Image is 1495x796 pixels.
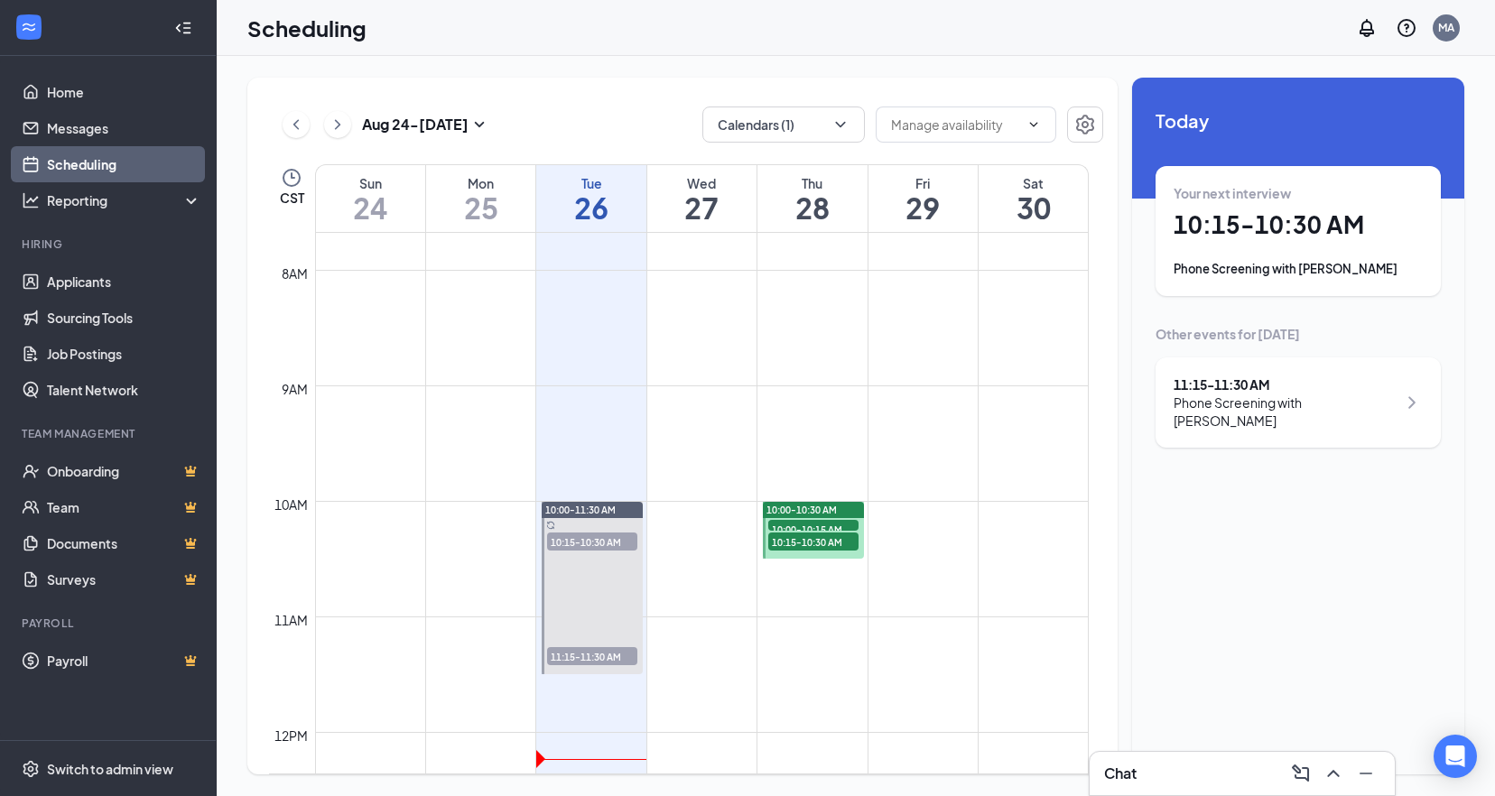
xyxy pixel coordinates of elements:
[546,521,555,530] svg: Sync
[1174,209,1423,240] h1: 10:15 - 10:30 AM
[868,192,978,223] h1: 29
[174,19,192,37] svg: Collapse
[316,192,425,223] h1: 24
[868,174,978,192] div: Fri
[1356,17,1378,39] svg: Notifications
[702,106,865,143] button: Calendars (1)ChevronDown
[1290,763,1312,784] svg: ComposeMessage
[362,115,469,134] h3: Aug 24 - [DATE]
[1174,393,1397,430] div: Phone Screening with [PERSON_NAME]
[280,189,304,207] span: CST
[1174,260,1423,278] div: Phone Screening with [PERSON_NAME]
[47,525,201,561] a: DocumentsCrown
[47,760,173,778] div: Switch to admin view
[1074,114,1096,135] svg: Settings
[271,726,311,745] div: 12pm
[1438,20,1454,35] div: MA
[868,165,978,232] a: August 29, 2025
[469,114,490,135] svg: SmallChevronDown
[647,174,757,192] div: Wed
[1396,17,1417,39] svg: QuestionInfo
[22,191,40,209] svg: Analysis
[278,379,311,399] div: 9am
[47,643,201,679] a: PayrollCrown
[647,165,757,232] a: August 27, 2025
[47,300,201,336] a: Sourcing Tools
[426,192,535,223] h1: 25
[1174,184,1423,202] div: Your next interview
[271,495,311,514] div: 10am
[831,116,850,134] svg: ChevronDown
[547,532,637,551] span: 10:15-10:30 AM
[1026,117,1041,132] svg: ChevronDown
[1319,759,1348,788] button: ChevronUp
[757,192,867,223] h1: 28
[1067,106,1103,143] button: Settings
[316,165,425,232] a: August 24, 2025
[1156,106,1441,134] span: Today
[271,610,311,630] div: 11am
[1156,325,1441,343] div: Other events for [DATE]
[316,174,425,192] div: Sun
[1174,375,1397,393] div: 11:15 - 11:30 AM
[536,165,645,232] a: August 26, 2025
[283,111,310,138] button: ChevronLeft
[247,13,367,43] h1: Scheduling
[22,426,198,441] div: Team Management
[47,191,202,209] div: Reporting
[1434,735,1477,778] div: Open Intercom Messenger
[1351,759,1380,788] button: Minimize
[47,110,201,146] a: Messages
[979,165,1088,232] a: August 30, 2025
[757,165,867,232] a: August 28, 2025
[47,336,201,372] a: Job Postings
[757,174,867,192] div: Thu
[22,236,198,252] div: Hiring
[768,532,859,551] span: 10:15-10:30 AM
[979,174,1088,192] div: Sat
[1323,763,1344,784] svg: ChevronUp
[426,174,535,192] div: Mon
[891,115,1019,134] input: Manage availability
[536,192,645,223] h1: 26
[766,504,837,516] span: 10:00-10:30 AM
[1286,759,1315,788] button: ComposeMessage
[287,114,305,135] svg: ChevronLeft
[426,165,535,232] a: August 25, 2025
[278,264,311,283] div: 8am
[47,146,201,182] a: Scheduling
[1355,763,1377,784] svg: Minimize
[647,192,757,223] h1: 27
[768,520,859,538] span: 10:00-10:15 AM
[281,167,302,189] svg: Clock
[47,372,201,408] a: Talent Network
[47,489,201,525] a: TeamCrown
[1401,392,1423,413] svg: ChevronRight
[20,18,38,36] svg: WorkstreamLogo
[22,760,40,778] svg: Settings
[47,561,201,597] a: SurveysCrown
[547,647,637,665] span: 11:15-11:30 AM
[545,504,616,516] span: 10:00-11:30 AM
[536,174,645,192] div: Tue
[47,453,201,489] a: OnboardingCrown
[47,74,201,110] a: Home
[1104,764,1137,783] h3: Chat
[324,111,351,138] button: ChevronRight
[47,264,201,300] a: Applicants
[979,192,1088,223] h1: 30
[22,616,198,631] div: Payroll
[329,114,347,135] svg: ChevronRight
